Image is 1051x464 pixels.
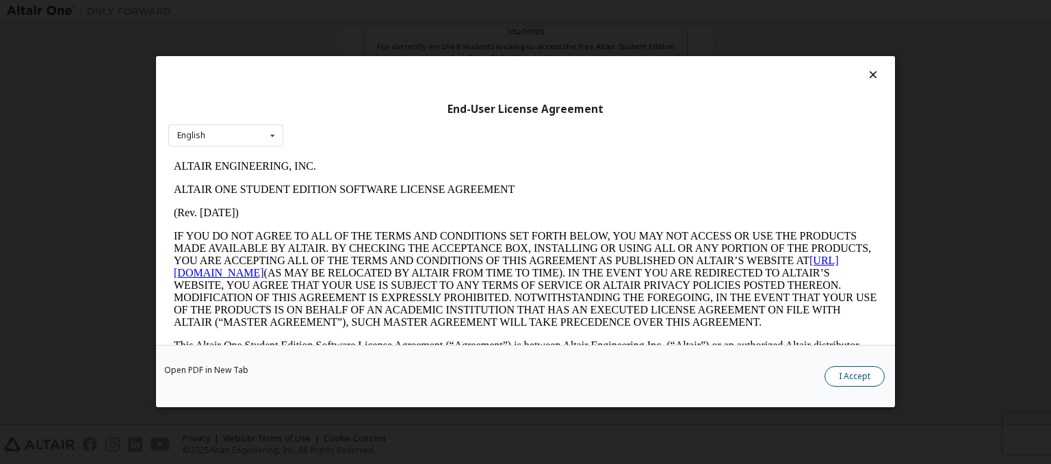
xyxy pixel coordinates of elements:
[5,185,709,234] p: This Altair One Student Edition Software License Agreement (“Agreement”) is between Altair Engine...
[5,100,671,124] a: [URL][DOMAIN_NAME]
[5,75,709,174] p: IF YOU DO NOT AGREE TO ALL OF THE TERMS AND CONDITIONS SET FORTH BELOW, YOU MAY NOT ACCESS OR USE...
[168,103,883,116] div: End-User License Agreement
[5,29,709,41] p: ALTAIR ONE STUDENT EDITION SOFTWARE LICENSE AGREEMENT
[164,367,248,375] a: Open PDF in New Tab
[177,131,205,140] div: English
[5,5,709,18] p: ALTAIR ENGINEERING, INC.
[5,52,709,64] p: (Rev. [DATE])
[825,367,885,387] button: I Accept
